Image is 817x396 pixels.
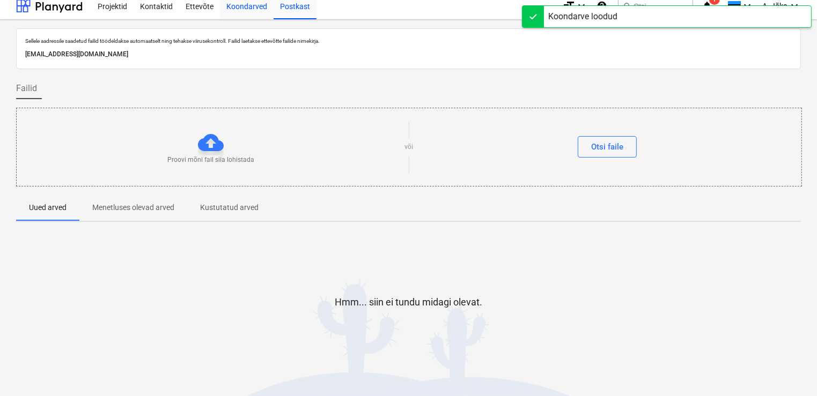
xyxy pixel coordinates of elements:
[548,10,617,23] div: Koondarve loodud
[405,143,414,152] p: või
[16,108,802,186] div: Proovi mõni fail siia lohistadavõiOtsi faile
[92,202,174,213] p: Menetluses olevad arved
[578,136,637,158] button: Otsi faile
[16,82,37,95] span: Failid
[167,155,254,165] p: Proovi mõni fail siia lohistada
[200,202,259,213] p: Kustutatud arved
[25,49,792,60] p: [EMAIL_ADDRESS][DOMAIN_NAME]
[591,140,623,154] div: Otsi faile
[335,296,482,309] p: Hmm... siin ei tundu midagi olevat.
[763,345,817,396] iframe: Chat Widget
[29,202,67,213] p: Uued arved
[25,38,792,44] p: Sellele aadressile saadetud failid töödeldakse automaatselt ning tehakse viirusekontroll. Failid ...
